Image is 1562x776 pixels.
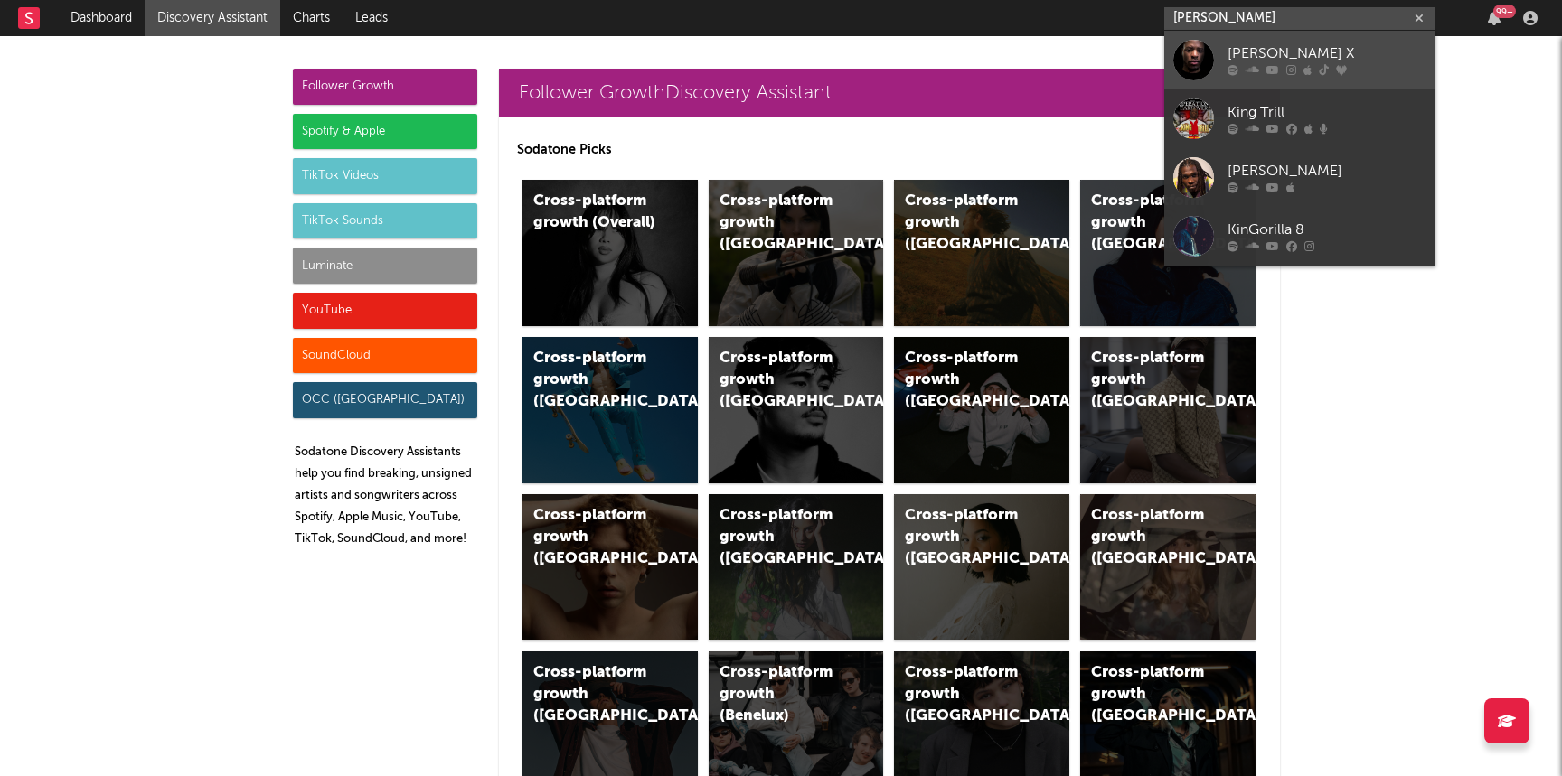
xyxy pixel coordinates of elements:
[517,139,1262,161] p: Sodatone Picks
[720,191,842,256] div: Cross-platform growth ([GEOGRAPHIC_DATA])
[293,158,477,194] div: TikTok Videos
[1164,89,1435,148] a: King Trill
[533,505,656,570] div: Cross-platform growth ([GEOGRAPHIC_DATA])
[1164,207,1435,266] a: KinGorilla 8
[1228,102,1426,124] div: King Trill
[522,494,698,640] a: Cross-platform growth ([GEOGRAPHIC_DATA])
[1091,348,1214,413] div: Cross-platform growth ([GEOGRAPHIC_DATA])
[1091,662,1214,727] div: Cross-platform growth ([GEOGRAPHIC_DATA])
[293,338,477,374] div: SoundCloud
[293,382,477,418] div: OCC ([GEOGRAPHIC_DATA])
[533,348,656,413] div: Cross-platform growth ([GEOGRAPHIC_DATA])
[905,348,1028,413] div: Cross-platform growth ([GEOGRAPHIC_DATA]/GSA)
[293,293,477,329] div: YouTube
[720,505,842,570] div: Cross-platform growth ([GEOGRAPHIC_DATA])
[499,69,1280,117] a: Follower GrowthDiscovery Assistant
[533,662,656,727] div: Cross-platform growth ([GEOGRAPHIC_DATA])
[1228,161,1426,182] div: [PERSON_NAME]
[293,203,477,239] div: TikTok Sounds
[1164,7,1435,30] input: Search for artists
[1091,505,1214,570] div: Cross-platform growth ([GEOGRAPHIC_DATA])
[293,114,477,150] div: Spotify & Apple
[1228,220,1426,241] div: KinGorilla 8
[1228,43,1426,65] div: [PERSON_NAME] X
[709,494,884,640] a: Cross-platform growth ([GEOGRAPHIC_DATA])
[905,191,1028,256] div: Cross-platform growth ([GEOGRAPHIC_DATA])
[293,248,477,284] div: Luminate
[709,180,884,326] a: Cross-platform growth ([GEOGRAPHIC_DATA])
[295,442,477,550] p: Sodatone Discovery Assistants help you find breaking, unsigned artists and songwriters across Spo...
[905,505,1028,570] div: Cross-platform growth ([GEOGRAPHIC_DATA])
[1164,148,1435,207] a: [PERSON_NAME]
[1091,191,1214,256] div: Cross-platform growth ([GEOGRAPHIC_DATA])
[1080,180,1256,326] a: Cross-platform growth ([GEOGRAPHIC_DATA])
[1488,11,1501,25] button: 99+
[720,662,842,727] div: Cross-platform growth (Benelux)
[1493,5,1516,18] div: 99 +
[533,191,656,234] div: Cross-platform growth (Overall)
[720,348,842,413] div: Cross-platform growth ([GEOGRAPHIC_DATA])
[905,662,1028,727] div: Cross-platform growth ([GEOGRAPHIC_DATA])
[894,337,1069,483] a: Cross-platform growth ([GEOGRAPHIC_DATA]/GSA)
[293,69,477,105] div: Follower Growth
[1164,31,1435,89] a: [PERSON_NAME] X
[1080,337,1256,483] a: Cross-platform growth ([GEOGRAPHIC_DATA])
[522,180,698,326] a: Cross-platform growth (Overall)
[1080,494,1256,640] a: Cross-platform growth ([GEOGRAPHIC_DATA])
[522,337,698,483] a: Cross-platform growth ([GEOGRAPHIC_DATA])
[709,337,884,483] a: Cross-platform growth ([GEOGRAPHIC_DATA])
[894,180,1069,326] a: Cross-platform growth ([GEOGRAPHIC_DATA])
[894,494,1069,640] a: Cross-platform growth ([GEOGRAPHIC_DATA])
